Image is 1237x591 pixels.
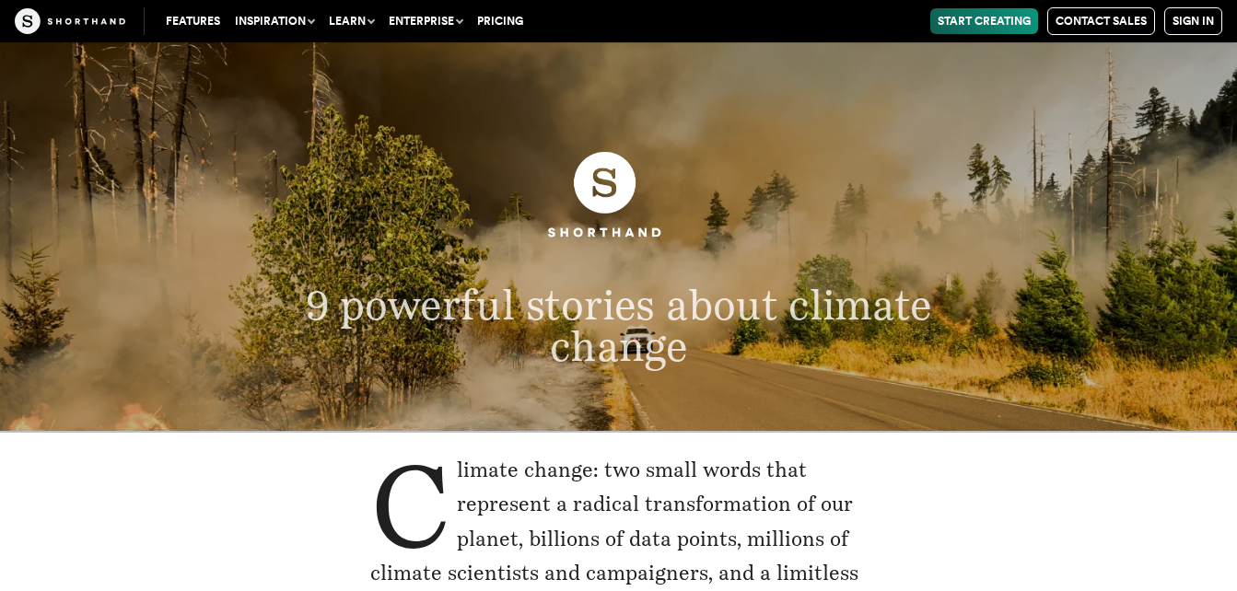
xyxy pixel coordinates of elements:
a: Features [158,8,228,34]
button: Inspiration [228,8,321,34]
span: 9 powerful stories about climate change [305,279,931,370]
a: Pricing [470,8,531,34]
a: Sign in [1164,7,1222,35]
a: Contact Sales [1047,7,1155,35]
button: Enterprise [381,8,470,34]
a: Start Creating [930,8,1038,34]
img: The Craft [15,8,125,34]
button: Learn [321,8,381,34]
